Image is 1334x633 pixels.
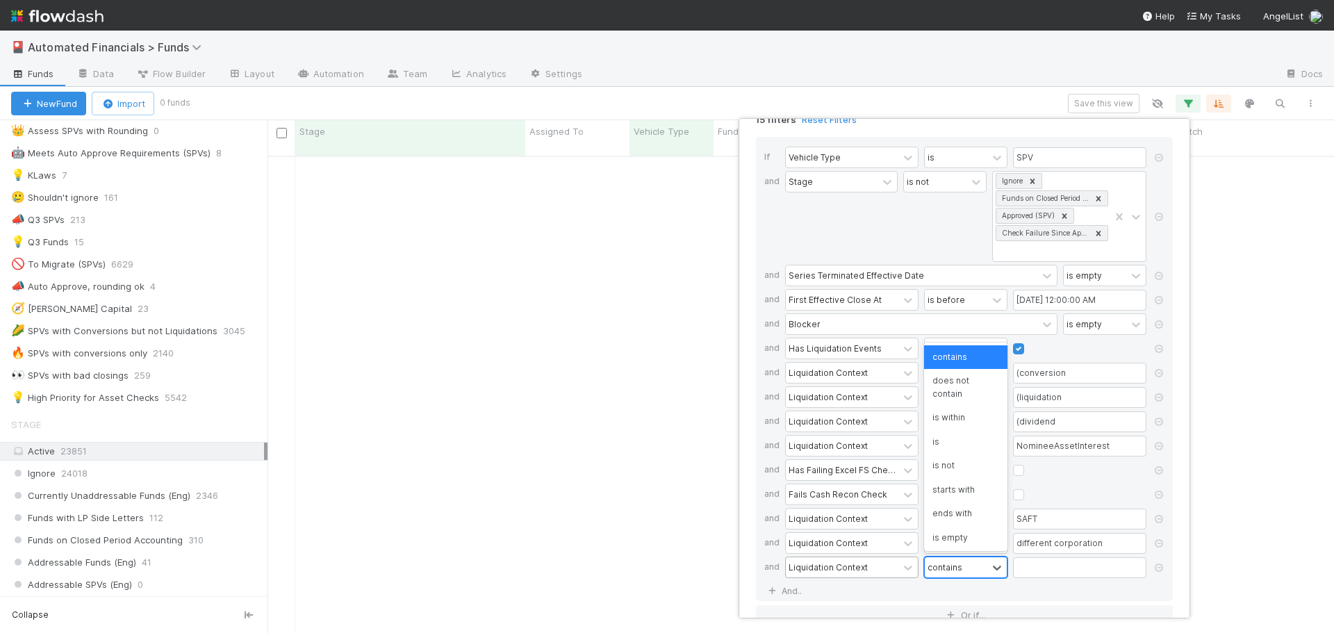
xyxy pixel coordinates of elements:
div: Liquidation Context [789,561,868,573]
div: is before [928,293,965,306]
div: is within [924,406,1007,429]
div: is [924,430,1007,454]
div: and [764,532,785,557]
div: Ignore [998,174,1025,188]
div: First Effective Close At [789,293,882,306]
div: Funds on Closed Period Accounting [998,191,1091,206]
div: is empty [1067,269,1102,281]
a: Reset Filters [802,114,857,126]
div: Liquidation Context [789,415,868,427]
div: Liquidation Context [789,536,868,549]
div: and [764,313,785,338]
div: Liquidation Context [789,439,868,452]
div: and [764,362,785,386]
div: is not empty [924,550,1007,573]
a: And.. [764,581,808,601]
div: Approved (SPV) [998,208,1057,223]
div: and [764,338,785,362]
div: and [764,459,785,484]
div: and [764,386,785,411]
div: is empty [1067,318,1102,330]
div: and [764,435,785,459]
div: and [764,265,785,289]
div: is not [924,454,1007,477]
div: and [764,557,785,581]
div: and [764,411,785,435]
div: contains [928,561,962,573]
div: If [764,147,785,171]
div: Check Failure Since Approved (SPV) [998,226,1091,240]
span: 15 filters [755,114,796,126]
div: Stage [789,175,813,188]
div: contains [924,345,1007,369]
div: ends with [924,502,1007,525]
div: and [764,508,785,532]
div: and [764,171,785,265]
div: Has Failing Excel FS Checks Excluding Rounding Tolerance [789,463,896,476]
div: Liquidation Context [789,512,868,525]
div: Vehicle Type [789,151,841,163]
button: Or if... [756,605,1173,625]
div: starts with [924,478,1007,502]
div: Liquidation Context [789,391,868,403]
div: Blocker [789,318,821,330]
div: Liquidation Context [789,366,868,379]
div: does not contain [924,369,1007,406]
div: is not [907,175,929,188]
div: Has Liquidation Events [789,342,882,354]
div: and [764,289,785,313]
div: Fails Cash Recon Check [789,488,887,500]
div: is empty [924,526,1007,550]
div: and [764,484,785,508]
div: is [928,151,934,163]
div: Series Terminated Effective Date [789,269,924,281]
